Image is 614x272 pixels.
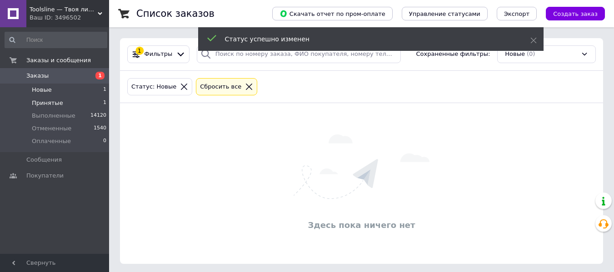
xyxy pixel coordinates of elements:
span: Отмененные [32,124,71,133]
span: Фильтры [145,50,173,59]
span: 1 [95,72,105,79]
span: Принятые [32,99,63,107]
span: (0) [527,50,535,57]
div: Сбросить все [198,82,243,92]
span: Сообщения [26,156,62,164]
span: Сохраненные фильтры: [416,50,490,59]
div: 1 [135,47,144,55]
span: 0 [103,137,106,145]
a: Создать заказ [537,10,605,17]
div: Ваш ID: 3496502 [30,14,109,22]
span: Покупатели [26,172,64,180]
span: 1 [103,99,106,107]
div: Здесь пока ничего нет [125,219,599,231]
span: Заказы и сообщения [26,56,91,64]
span: 1 [103,86,106,94]
span: Экспорт [504,10,529,17]
span: Новые [505,50,525,59]
button: Управление статусами [402,7,488,20]
input: Поиск по номеру заказа, ФИО покупателя, номеру телефона, Email, номеру накладной [197,45,401,63]
span: Новые [32,86,52,94]
div: Статус: Новые [130,82,178,92]
span: 14120 [90,112,106,120]
span: Создать заказ [553,10,598,17]
span: Скачать отчет по пром-оплате [280,10,385,18]
input: Поиск [5,32,107,48]
span: Управление статусами [409,10,480,17]
span: 1540 [94,124,106,133]
button: Скачать отчет по пром-оплате [272,7,393,20]
h1: Список заказов [136,8,215,19]
span: Оплаченные [32,137,71,145]
div: Статус успешно изменен [225,35,508,44]
button: Создать заказ [546,7,605,20]
button: Экспорт [497,7,537,20]
span: Выполненные [32,112,75,120]
span: Toolsline — Твоя линия инструмента [30,5,98,14]
span: Заказы [26,72,49,80]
